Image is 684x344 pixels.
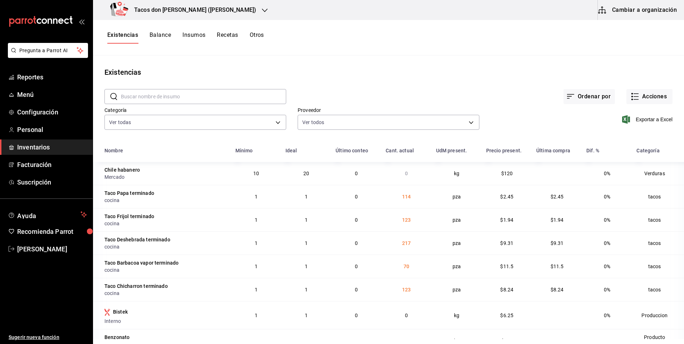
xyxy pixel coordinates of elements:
div: Taco Papa terminado [104,190,154,197]
div: Taco Deshebrada terminado [104,236,170,243]
span: 123 [402,287,411,293]
span: 0 [355,194,358,200]
span: Personal [17,125,87,134]
span: Recomienda Parrot [17,227,87,236]
input: Buscar nombre de insumo [121,89,286,104]
span: Sugerir nueva función [9,334,87,341]
span: Reportes [17,72,87,82]
td: tacos [632,255,684,278]
span: 1 [305,240,308,246]
td: tacos [632,231,684,255]
span: 0% [604,338,610,344]
span: 0% [604,264,610,269]
button: Exportar a Excel [624,115,673,124]
span: 0 [355,287,358,293]
button: Pregunta a Parrot AI [8,43,88,58]
span: 217 [402,240,411,246]
span: $2.45 [500,194,513,200]
button: Balance [150,31,171,44]
span: 1 [255,264,258,269]
div: cocina [104,266,227,274]
span: 0 [405,171,408,176]
span: 123 [402,217,411,223]
span: Ayuda [17,210,78,219]
span: 0 [405,338,408,344]
span: $2.45 [551,194,564,200]
span: 1 [255,240,258,246]
td: pza [432,231,482,255]
div: Taco Chicharron terminado [104,282,168,290]
svg: Insumo producido [104,309,110,316]
td: kg [432,162,482,185]
div: Ideal [285,148,297,153]
div: cocina [104,220,227,227]
span: 1 [305,217,308,223]
span: 0 [355,313,358,318]
button: Existencias [107,31,138,44]
td: kg [432,301,482,329]
td: pza [432,255,482,278]
span: 0% [604,313,610,318]
button: Otros [250,31,264,44]
span: 0 [355,217,358,223]
span: Inventarios [17,142,87,152]
td: tacos [632,185,684,208]
span: $6.25 [500,313,513,318]
span: 1 [305,194,308,200]
div: Existencias [104,67,141,78]
span: 0 [355,264,358,269]
div: navigation tabs [107,31,264,44]
span: $8.24 [551,287,564,293]
span: 0 [405,313,408,318]
span: Configuración [17,107,87,117]
div: Mercado [104,173,227,181]
span: 1 [255,313,258,318]
span: Menú [17,90,87,99]
div: Taco Frijol terminado [104,213,154,220]
span: 0% [604,171,610,176]
div: Nombre [104,148,123,153]
span: $11.5 [551,264,564,269]
button: open_drawer_menu [79,19,84,24]
span: 1 [255,217,258,223]
div: cocina [104,290,227,297]
td: Produccion [632,301,684,329]
div: Categoría [636,148,659,153]
div: Interno [104,318,227,325]
td: pza [432,185,482,208]
td: Verduras [632,162,684,185]
span: 10 [253,171,259,176]
div: Última compra [536,148,570,153]
div: Chile habanero [104,166,140,173]
td: pza [432,278,482,301]
span: Ver todos [302,119,324,126]
span: $8.24 [500,287,513,293]
td: tacos [632,278,684,301]
div: Bistek [113,308,128,315]
span: 1 [305,338,308,344]
span: 0 [355,171,358,176]
span: 0% [604,240,610,246]
span: $9.31 [500,240,513,246]
div: Dif. % [586,148,599,153]
div: cocina [104,197,227,204]
button: Insumos [182,31,205,44]
span: Facturación [17,160,87,169]
td: tacos [632,208,684,231]
div: Cant. actual [386,148,414,153]
div: Taco Barbacoa vapor terminado [104,259,179,266]
span: 70 [404,264,409,269]
td: pza [432,208,482,231]
a: Pregunta a Parrot AI [5,52,88,59]
span: Suscripción [17,177,87,187]
div: Mínimo [235,148,253,153]
div: Benzonato [104,334,130,341]
span: $11.5 [500,264,513,269]
span: $190 [501,338,513,344]
span: 1 [255,338,258,344]
span: 20 [303,171,309,176]
h3: Tacos don [PERSON_NAME] ([PERSON_NAME]) [128,6,256,14]
span: 1 [255,194,258,200]
span: [PERSON_NAME] [17,244,87,254]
